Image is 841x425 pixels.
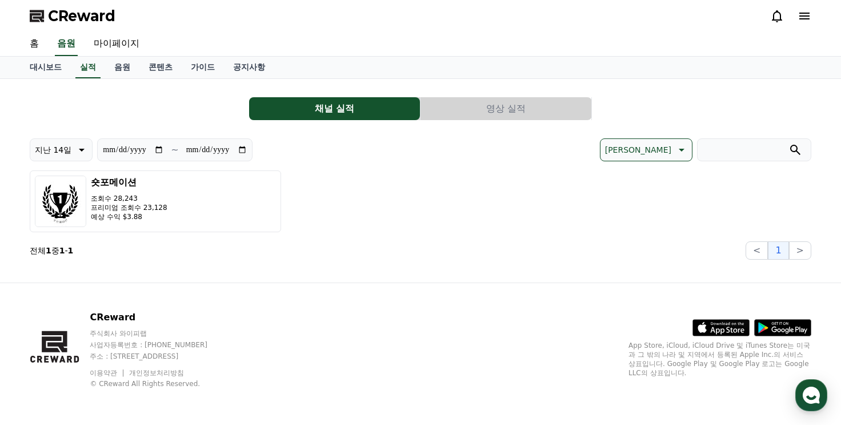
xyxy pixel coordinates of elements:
[90,340,229,349] p: 사업자등록번호 : [PHONE_NUMBER]
[30,170,281,232] button: 숏포메이션 조회수 28,243 프리미엄 조회수 23,128 예상 수익 $3.88
[171,143,178,157] p: ~
[789,241,811,260] button: >
[91,203,167,212] p: 프리미엄 조회수 23,128
[90,352,229,361] p: 주소 : [STREET_ADDRESS]
[46,246,51,255] strong: 1
[30,7,115,25] a: CReward
[249,97,420,120] button: 채널 실적
[182,57,224,78] a: 가이드
[90,329,229,338] p: 주식회사 와이피랩
[91,194,167,203] p: 조회수 28,243
[129,369,184,377] a: 개인정보처리방침
[139,57,182,78] a: 콘텐츠
[600,138,692,161] button: [PERSON_NAME]
[30,245,73,256] p: 전체 중 -
[746,241,768,260] button: <
[90,369,126,377] a: 이용약관
[91,176,167,189] h3: 숏포메이션
[91,212,167,221] p: 예상 수익 $3.88
[224,57,274,78] a: 공지사항
[75,57,101,78] a: 실적
[105,57,139,78] a: 음원
[85,32,149,56] a: 마이페이지
[421,97,591,120] button: 영상 실적
[90,311,229,324] p: CReward
[35,142,71,158] p: 지난 14일
[768,241,788,260] button: 1
[48,7,115,25] span: CReward
[30,138,93,161] button: 지난 14일
[21,57,71,78] a: 대시보드
[59,246,65,255] strong: 1
[628,341,811,378] p: App Store, iCloud, iCloud Drive 및 iTunes Store는 미국과 그 밖의 나라 및 지역에서 등록된 Apple Inc.의 서비스 상표입니다. Goo...
[249,97,421,120] a: 채널 실적
[21,32,48,56] a: 홈
[35,176,86,227] img: 숏포메이션
[68,246,74,255] strong: 1
[55,32,78,56] a: 음원
[90,379,229,388] p: © CReward All Rights Reserved.
[605,142,671,158] p: [PERSON_NAME]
